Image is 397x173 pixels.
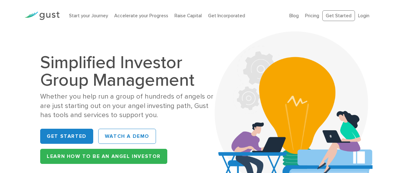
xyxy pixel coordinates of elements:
[24,12,60,20] img: Gust Logo
[305,13,319,19] a: Pricing
[40,129,93,144] a: Get Started
[40,92,221,120] div: Whether you help run a group of hundreds of angels or are just starting out on your angel investi...
[40,54,221,89] h1: Simplified Investor Group Management
[174,13,202,19] a: Raise Capital
[358,13,369,19] a: Login
[322,10,355,21] a: Get Started
[208,13,245,19] a: Get Incorporated
[114,13,168,19] a: Accelerate your Progress
[40,149,167,164] a: Learn How to be an Angel Investor
[69,13,108,19] a: Start your Journey
[98,129,156,144] a: WATCH A DEMO
[289,13,299,19] a: Blog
